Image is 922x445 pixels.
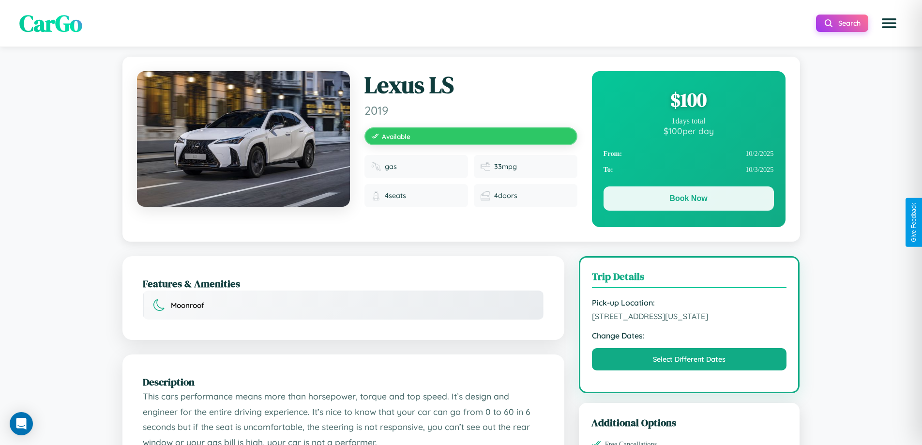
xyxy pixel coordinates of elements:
img: Fuel efficiency [481,162,490,171]
button: Select Different Dates [592,348,787,370]
div: 1 days total [604,117,774,125]
div: 10 / 3 / 2025 [604,162,774,178]
h3: Additional Options [591,415,787,430]
button: Search [816,15,868,32]
img: Lexus LS 2019 [137,71,350,207]
h2: Description [143,375,544,389]
span: 4 seats [385,191,406,200]
h3: Trip Details [592,269,787,288]
strong: To: [604,166,613,174]
div: 10 / 2 / 2025 [604,146,774,162]
span: 33 mpg [494,162,517,171]
button: Book Now [604,186,774,211]
img: Seats [371,191,381,200]
strong: Change Dates: [592,331,787,340]
span: gas [385,162,397,171]
strong: From: [604,150,622,158]
img: Fuel type [371,162,381,171]
img: Doors [481,191,490,200]
span: CarGo [19,7,82,39]
span: [STREET_ADDRESS][US_STATE] [592,311,787,321]
span: Search [838,19,861,28]
span: Moonroof [171,301,204,310]
div: $ 100 per day [604,125,774,136]
span: 4 doors [494,191,517,200]
strong: Pick-up Location: [592,298,787,307]
span: Available [382,132,410,140]
h1: Lexus LS [364,71,577,99]
span: 2019 [364,103,577,118]
button: Open menu [876,10,903,37]
div: Give Feedback [910,203,917,242]
div: Open Intercom Messenger [10,412,33,435]
div: $ 100 [604,87,774,113]
h2: Features & Amenities [143,276,544,291]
